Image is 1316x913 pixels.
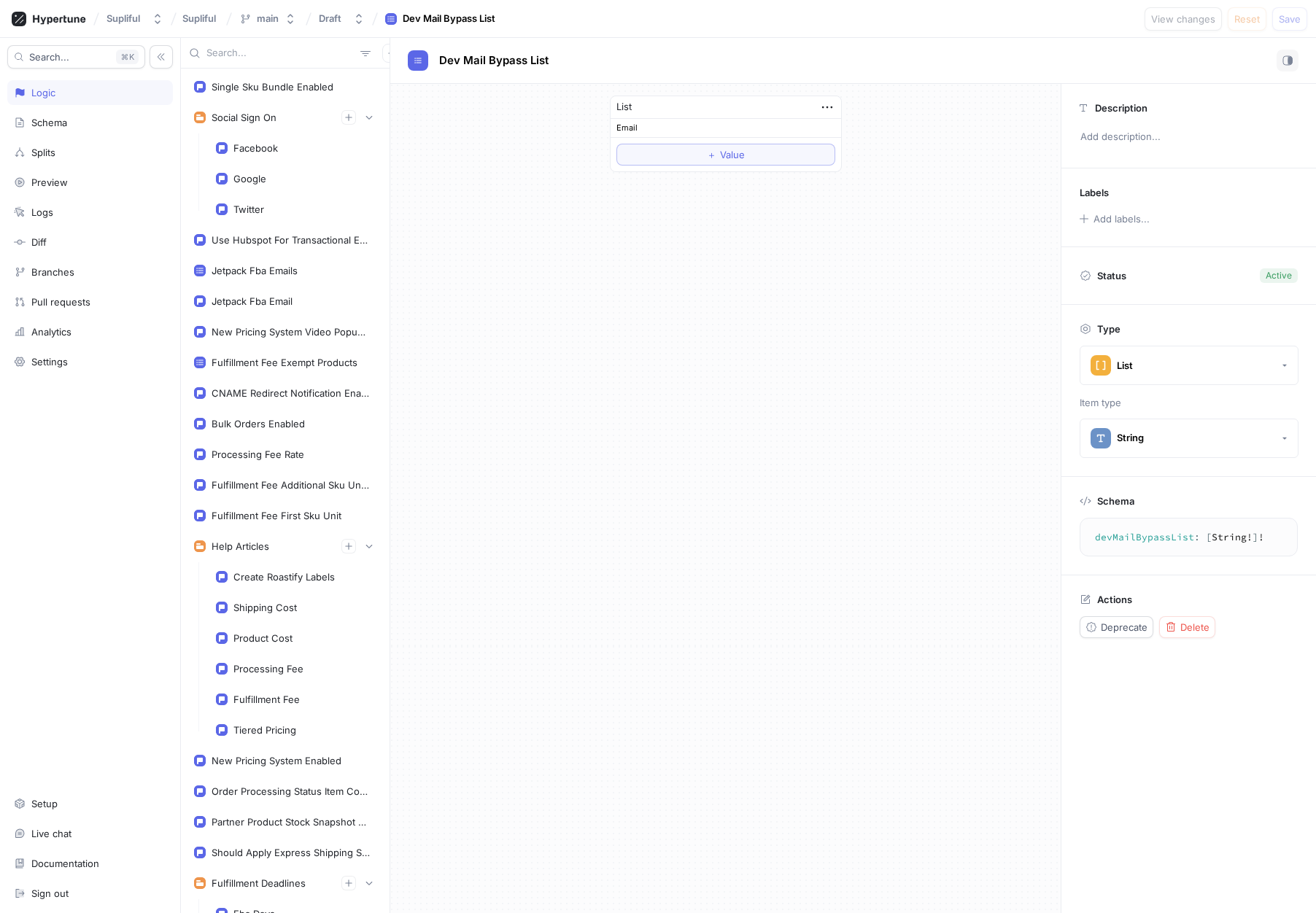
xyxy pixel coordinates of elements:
button: Save [1272,7,1307,31]
span: Reset [1234,15,1260,23]
p: Status [1097,265,1126,286]
div: Bulk Orders Enabled [212,418,305,430]
div: Email [611,119,841,138]
div: Processing Fee Rate [212,448,304,460]
button: ＋Value [616,144,835,166]
div: List [1117,360,1133,372]
p: Labels [1080,187,1109,198]
div: K [116,50,139,64]
button: Supliful [101,7,169,31]
div: Preview [31,176,68,188]
a: Documentation [7,851,173,876]
div: Schema [31,117,67,128]
p: Description [1095,102,1147,114]
button: Draft [313,7,371,31]
div: Pull requests [31,296,90,308]
div: List [616,100,632,114]
div: Draft [319,12,341,25]
span: View changes [1151,15,1215,23]
div: Dev Mail Bypass List [403,12,495,26]
div: Product Cost [233,632,293,644]
div: main [257,12,279,25]
p: Type [1097,323,1120,335]
div: Logic [31,87,55,98]
button: Deprecate [1080,616,1153,638]
button: List [1080,346,1298,385]
div: Help Articles [212,540,269,552]
p: Add description... [1074,125,1304,149]
div: Single Sku Bundle Enabled [212,81,333,93]
div: New Pricing System Video Popup Enabled [212,326,371,338]
div: Processing Fee [233,663,303,675]
div: String [1117,432,1144,444]
span: Deprecate [1101,623,1147,632]
div: Branches [31,266,74,278]
div: Should Apply Express Shipping Sample Order [212,847,371,858]
div: Fulfillment Fee [233,694,300,705]
button: main [233,7,302,31]
div: Twitter [233,203,264,215]
div: Jetpack Fba Email [212,295,293,307]
button: Reset [1228,7,1266,31]
div: Active [1266,269,1292,282]
button: View changes [1145,7,1222,31]
span: Value [720,150,745,159]
div: Fulfillment Fee Exempt Products [212,357,357,368]
span: Delete [1180,623,1209,632]
button: Add labels... [1075,209,1153,228]
div: Documentation [31,858,99,869]
div: Fulfillment Fee First Sku Unit [212,510,341,521]
textarea: devMailBypassList: [String!]! [1086,524,1291,551]
button: Delete [1159,616,1215,638]
div: New Pricing System Enabled [212,755,341,766]
span: Supliful [182,13,216,23]
div: Jetpack Fba Emails [212,265,298,276]
div: Analytics [31,326,71,338]
div: Live chat [31,828,71,839]
p: Actions [1097,594,1132,605]
div: Logs [31,206,53,218]
p: Item type [1080,396,1298,411]
div: Sign out [31,887,69,899]
div: Order Processing Status Item Count [PERSON_NAME] [212,785,371,797]
span: Save [1279,15,1301,23]
div: Google [233,173,266,184]
div: Splits [31,147,55,158]
input: Search... [206,46,355,61]
div: Use Hubspot For Transactional Emails [212,234,371,246]
button: Search...K [7,45,145,69]
div: CNAME Redirect Notification Enabled [212,387,371,399]
div: Fulfillment Deadlines [212,877,306,889]
span: Dev Mail Bypass List [439,55,549,66]
div: Add labels... [1094,214,1150,224]
div: Create Roastify Labels [233,571,335,583]
div: Partner Product Stock Snapshot Enabled [212,816,371,828]
div: Shipping Cost [233,602,297,613]
div: Settings [31,356,68,368]
div: Diff [31,236,47,248]
div: Tiered Pricing [233,724,296,736]
div: Supliful [107,12,140,25]
span: ＋ [707,150,716,159]
div: Fulfillment Fee Additional Sku Units [212,479,371,491]
button: String [1080,419,1298,458]
span: Search... [29,53,69,61]
div: Setup [31,798,58,809]
p: Schema [1097,495,1134,507]
div: Facebook [233,142,278,154]
div: Social Sign On [212,112,276,123]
